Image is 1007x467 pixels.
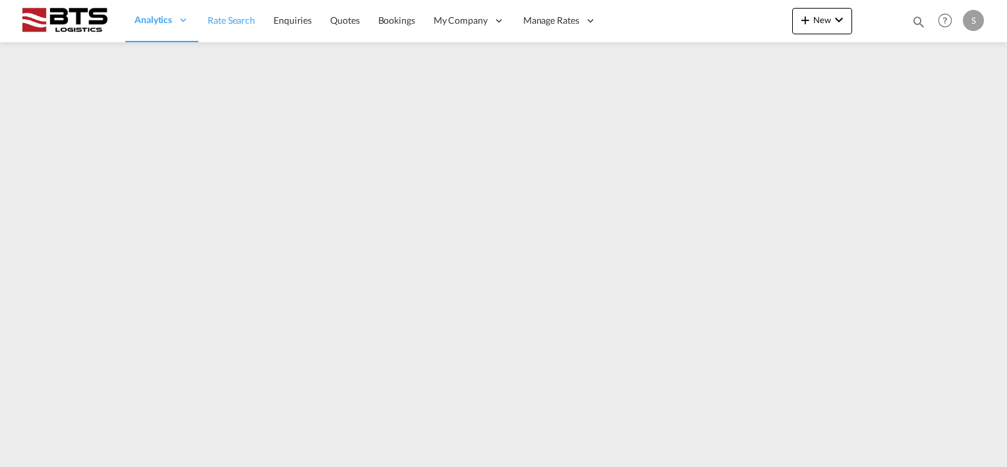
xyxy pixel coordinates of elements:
[208,15,255,26] span: Rate Search
[378,15,415,26] span: Bookings
[434,14,488,27] span: My Company
[963,10,984,31] div: S
[134,13,172,26] span: Analytics
[797,12,813,28] md-icon: icon-plus 400-fg
[934,9,956,32] span: Help
[330,15,359,26] span: Quotes
[20,6,109,36] img: cdcc71d0be7811ed9adfbf939d2aa0e8.png
[523,14,579,27] span: Manage Rates
[934,9,963,33] div: Help
[273,15,312,26] span: Enquiries
[831,12,847,28] md-icon: icon-chevron-down
[911,15,926,29] md-icon: icon-magnify
[797,15,847,25] span: New
[792,8,852,34] button: icon-plus 400-fgNewicon-chevron-down
[911,15,926,34] div: icon-magnify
